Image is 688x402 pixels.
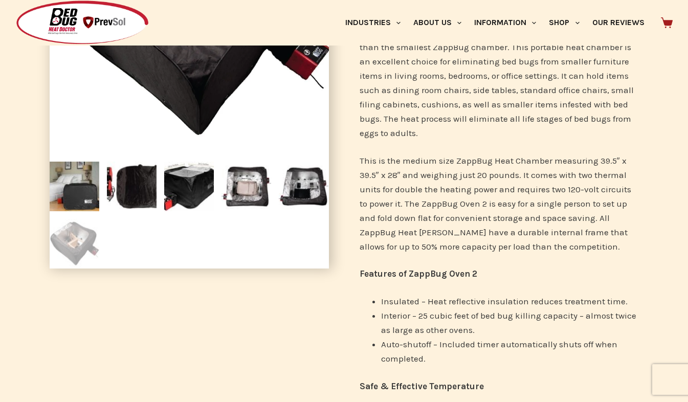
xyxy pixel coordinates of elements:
[279,162,328,211] img: ZappBug Bed Bug Oven 2 - Image 5
[360,269,477,279] strong: Features of ZappBug Oven 2
[107,162,157,211] img: ZappBug Bed Bug Oven 2 - Image 2
[164,162,214,211] img: ZappBug Bed Bug Oven 2 - Image 3
[360,381,484,391] strong: Safe & Effective Temperature
[381,308,638,337] li: Interior – 25 cubic feet of bed bug killing capacity – almost twice as large as other ovens.
[221,162,271,211] img: ZappBug Bed Bug Oven 2 - Image 4
[8,4,39,35] button: Open LiveChat chat widget
[381,294,638,308] li: Insulated – Heat reflective insulation reduces treatment time.
[50,219,99,269] img: ZappBug Bed Bug Oven 2 - Image 6
[50,162,99,211] img: ZappBug Bed Bug Oven 2
[381,337,638,366] li: Auto-shutoff – Included timer automatically shuts off when completed.
[360,153,638,254] p: This is the medium size ZappBug Heat Chamber measuring 39.5″ x 39.5″ x 28″ and weighing just 20 p...
[360,11,638,140] p: Twice the size of our ZappBug Heater, the ZappBug Oven 2 treats more of your belongings at once a...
